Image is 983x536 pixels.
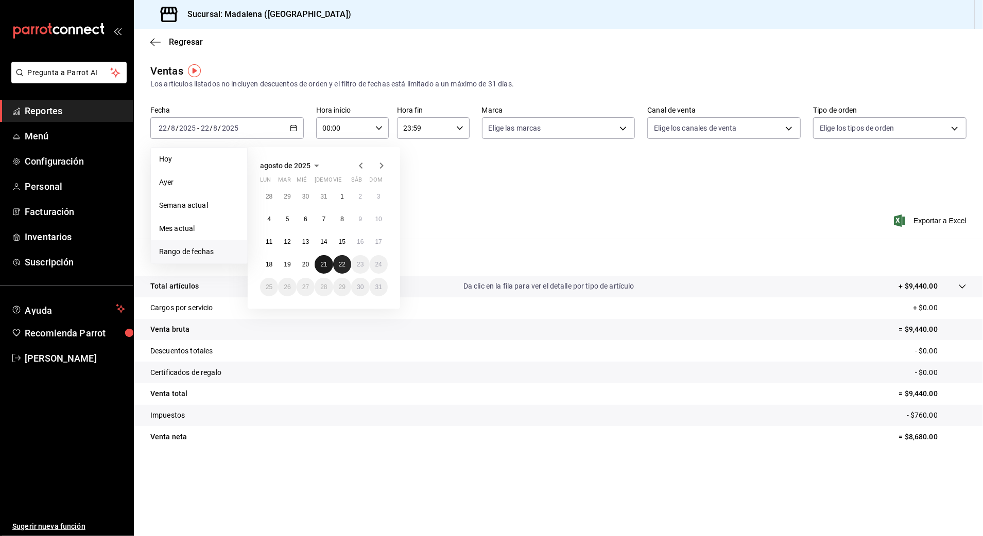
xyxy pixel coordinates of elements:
span: Personal [25,180,125,193]
button: 15 de agosto de 2025 [333,233,351,251]
abbr: 21 de agosto de 2025 [320,261,327,268]
span: / [210,124,213,132]
button: 31 de agosto de 2025 [370,278,388,296]
label: Marca [482,107,635,114]
button: 7 de agosto de 2025 [315,210,333,228]
abbr: 29 de julio de 2025 [284,193,290,200]
input: ---- [179,124,196,132]
span: Ayuda [25,302,112,315]
button: 3 de agosto de 2025 [370,187,388,206]
button: 9 de agosto de 2025 [351,210,369,228]
span: Elige los canales de venta [654,123,736,133]
abbr: 16 de agosto de 2025 [357,238,364,245]
abbr: viernes [333,176,341,187]
span: Rango de fechas [159,246,239,257]
button: 22 de agosto de 2025 [333,255,351,274]
button: Tooltip marker [188,64,201,77]
span: Suscripción [25,255,125,269]
abbr: 30 de julio de 2025 [302,193,309,200]
abbr: 11 de agosto de 2025 [266,238,272,245]
p: Descuentos totales [150,346,213,356]
span: Semana actual [159,200,239,211]
button: 2 de agosto de 2025 [351,187,369,206]
button: 20 de agosto de 2025 [297,255,315,274]
p: - $760.00 [907,410,967,421]
input: -- [158,124,167,132]
span: Reportes [25,104,125,118]
abbr: 2 de agosto de 2025 [358,193,362,200]
abbr: 12 de agosto de 2025 [284,238,290,245]
abbr: 31 de agosto de 2025 [375,283,382,291]
span: - [197,124,199,132]
p: Impuestos [150,410,185,421]
abbr: martes [278,176,290,187]
abbr: sábado [351,176,362,187]
abbr: 3 de agosto de 2025 [377,193,381,200]
p: - $0.00 [915,346,967,356]
label: Tipo de orden [813,107,967,114]
button: 12 de agosto de 2025 [278,233,296,251]
span: agosto de 2025 [260,162,311,170]
input: ---- [221,124,239,132]
p: Venta total [150,388,187,399]
button: open_drawer_menu [113,27,122,35]
abbr: 28 de agosto de 2025 [320,283,327,291]
button: 30 de agosto de 2025 [351,278,369,296]
span: Configuración [25,154,125,168]
button: 31 de julio de 2025 [315,187,333,206]
abbr: 14 de agosto de 2025 [320,238,327,245]
abbr: 18 de agosto de 2025 [266,261,272,268]
abbr: 30 de agosto de 2025 [357,283,364,291]
abbr: 19 de agosto de 2025 [284,261,290,268]
button: 6 de agosto de 2025 [297,210,315,228]
input: -- [213,124,218,132]
span: Exportar a Excel [896,215,967,227]
button: 25 de agosto de 2025 [260,278,278,296]
label: Hora fin [397,107,470,114]
button: 24 de agosto de 2025 [370,255,388,274]
button: 27 de agosto de 2025 [297,278,315,296]
button: 5 de agosto de 2025 [278,210,296,228]
abbr: 6 de agosto de 2025 [304,216,307,223]
abbr: 15 de agosto de 2025 [339,238,346,245]
button: 23 de agosto de 2025 [351,255,369,274]
button: 13 de agosto de 2025 [297,233,315,251]
div: Los artículos listados no incluyen descuentos de orden y el filtro de fechas está limitado a un m... [150,79,967,90]
abbr: lunes [260,176,271,187]
abbr: 1 de agosto de 2025 [340,193,344,200]
button: agosto de 2025 [260,159,323,172]
button: 29 de agosto de 2025 [333,278,351,296]
abbr: 26 de agosto de 2025 [284,283,290,291]
p: Cargos por servicio [150,302,213,313]
label: Hora inicio [316,107,389,114]
abbr: miércoles [297,176,306,187]
span: Menú [25,129,125,143]
button: 4 de agosto de 2025 [260,210,278,228]
abbr: 10 de agosto de 2025 [375,216,382,223]
button: 18 de agosto de 2025 [260,255,278,274]
button: 21 de agosto de 2025 [315,255,333,274]
button: 29 de julio de 2025 [278,187,296,206]
button: 19 de agosto de 2025 [278,255,296,274]
abbr: 28 de julio de 2025 [266,193,272,200]
p: = $9,440.00 [899,388,967,399]
p: Resumen [150,251,967,263]
abbr: 13 de agosto de 2025 [302,238,309,245]
input: -- [170,124,176,132]
p: Total artículos [150,281,199,292]
abbr: 25 de agosto de 2025 [266,283,272,291]
p: Da clic en la fila para ver el detalle por tipo de artículo [463,281,634,292]
span: Inventarios [25,230,125,244]
button: 26 de agosto de 2025 [278,278,296,296]
abbr: 7 de agosto de 2025 [322,216,326,223]
span: Regresar [169,37,203,47]
abbr: 29 de agosto de 2025 [339,283,346,291]
p: = $9,440.00 [899,324,967,335]
abbr: jueves [315,176,375,187]
span: Mes actual [159,223,239,234]
abbr: 4 de agosto de 2025 [267,216,271,223]
label: Fecha [150,107,304,114]
abbr: 27 de agosto de 2025 [302,283,309,291]
span: / [176,124,179,132]
span: [PERSON_NAME] [25,351,125,365]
